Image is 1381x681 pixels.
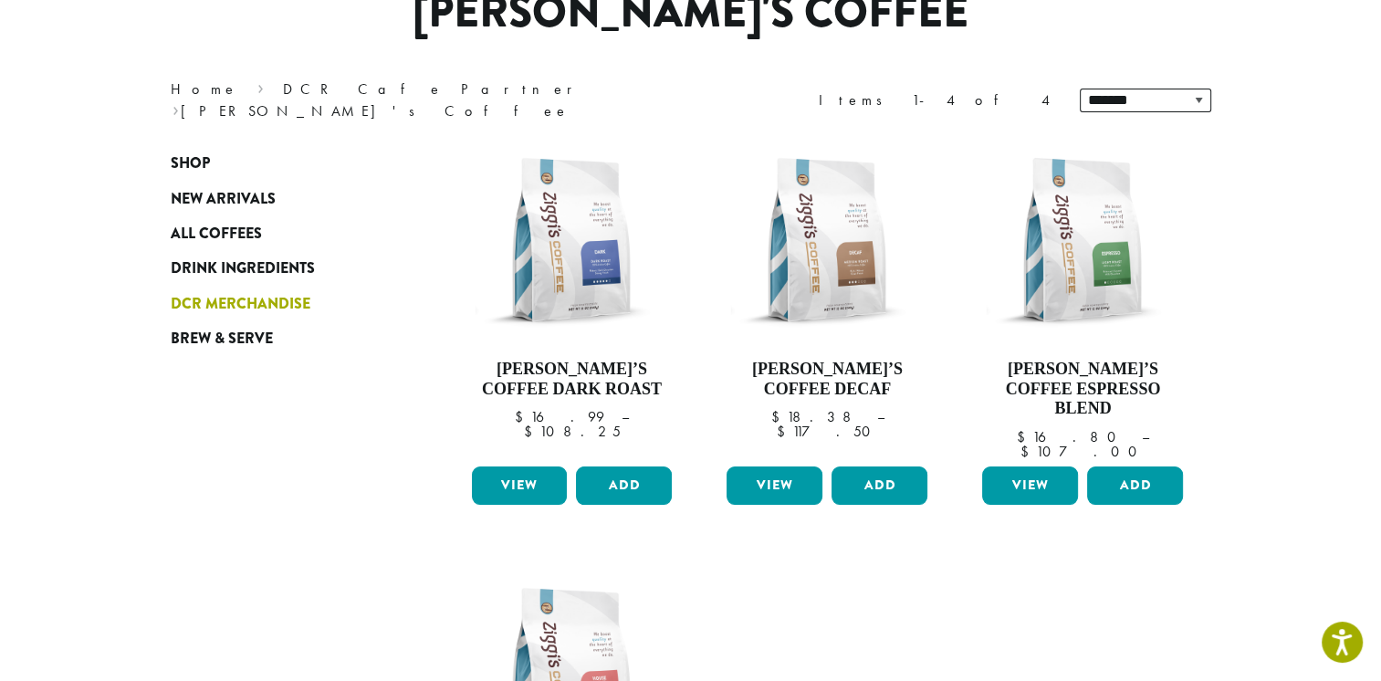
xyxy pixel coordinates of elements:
[283,79,585,99] a: DCR Cafe Partner
[171,257,315,280] span: Drink Ingredients
[173,94,179,122] span: ›
[466,135,676,345] img: Ziggis-Dark-Blend-12-oz.png
[1087,466,1183,505] button: Add
[622,407,629,426] span: –
[1020,442,1146,461] bdi: 107.00
[982,466,1078,505] a: View
[776,422,878,441] bdi: 117.50
[819,89,1052,111] div: Items 1-4 of 4
[171,152,210,175] span: Shop
[576,466,672,505] button: Add
[472,466,568,505] a: View
[171,79,238,99] a: Home
[515,407,530,426] span: $
[722,135,932,459] a: [PERSON_NAME]’s Coffee Decaf
[978,135,1187,459] a: [PERSON_NAME]’s Coffee Espresso Blend
[171,223,262,246] span: All Coffees
[171,328,273,351] span: Brew & Serve
[722,135,932,345] img: Ziggis-Decaf-Blend-12-oz.png
[171,251,390,286] a: Drink Ingredients
[171,287,390,321] a: DCR Merchandise
[515,407,604,426] bdi: 16.99
[467,360,677,399] h4: [PERSON_NAME]’s Coffee Dark Roast
[876,407,884,426] span: –
[171,321,390,356] a: Brew & Serve
[1142,427,1149,446] span: –
[523,422,539,441] span: $
[978,360,1187,419] h4: [PERSON_NAME]’s Coffee Espresso Blend
[727,466,822,505] a: View
[171,216,390,251] a: All Coffees
[770,407,859,426] bdi: 18.38
[171,79,664,122] nav: Breadcrumb
[978,135,1187,345] img: Ziggis-Espresso-Blend-12-oz.png
[171,146,390,181] a: Shop
[257,72,264,100] span: ›
[1017,427,1032,446] span: $
[1020,442,1036,461] span: $
[171,181,390,215] a: New Arrivals
[171,188,276,211] span: New Arrivals
[770,407,786,426] span: $
[776,422,791,441] span: $
[722,360,932,399] h4: [PERSON_NAME]’s Coffee Decaf
[467,135,677,459] a: [PERSON_NAME]’s Coffee Dark Roast
[832,466,927,505] button: Add
[1017,427,1125,446] bdi: 16.80
[523,422,620,441] bdi: 108.25
[171,293,310,316] span: DCR Merchandise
